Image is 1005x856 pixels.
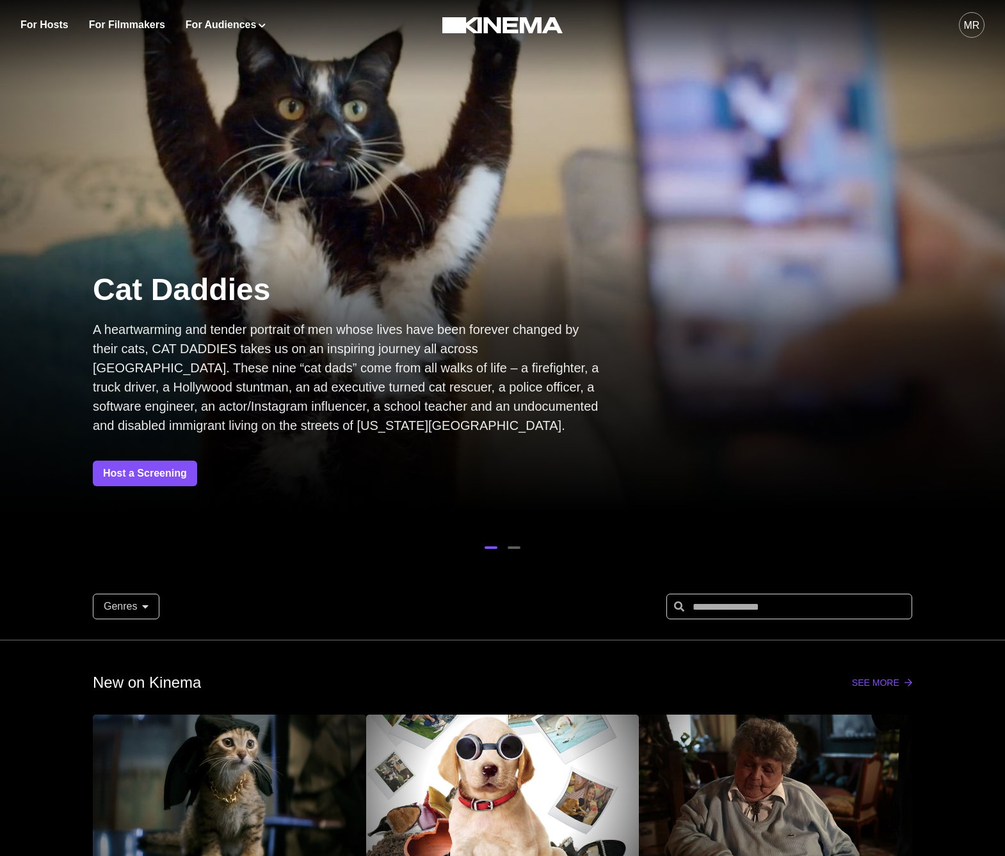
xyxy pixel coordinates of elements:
p: New on Kinema [93,671,201,694]
a: Host a Screening [93,461,197,486]
a: For Filmmakers [89,17,165,33]
p: A heartwarming and tender portrait of men whose lives have been forever changed by their cats, CA... [93,320,605,435]
p: Cat Daddies [93,270,605,310]
a: For Hosts [20,17,68,33]
button: For Audiences [186,17,266,33]
a: See more [852,678,912,688]
div: MR [964,18,980,33]
button: Genres [93,594,159,619]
